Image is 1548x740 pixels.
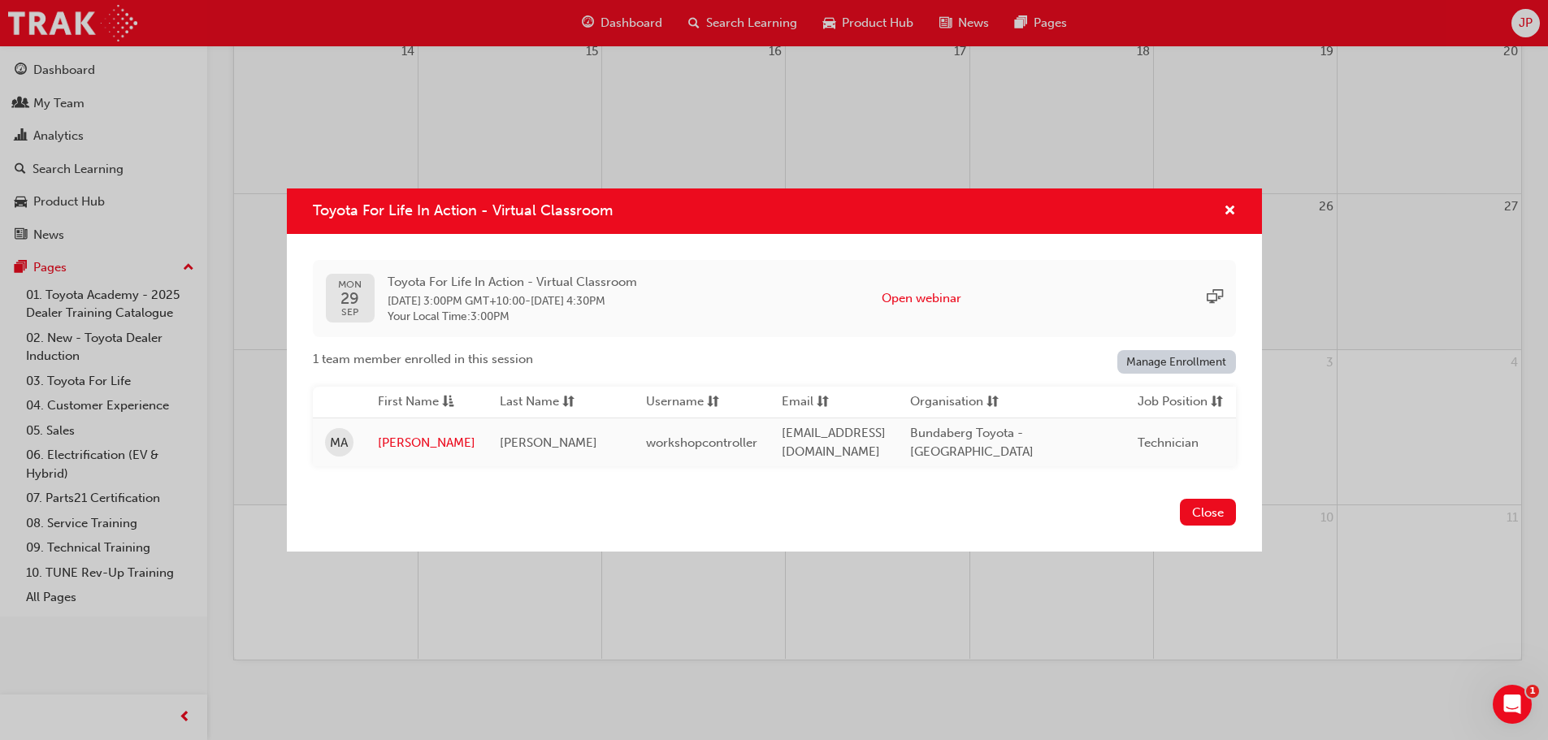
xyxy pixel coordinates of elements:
span: Toyota For Life In Action - Virtual Classroom [388,273,637,292]
span: 29 Sep 2025 3:00PM GMT+10:00 [388,294,525,308]
button: First Nameasc-icon [378,392,467,413]
span: Organisation [910,392,983,413]
span: MA [330,434,348,452]
span: asc-icon [442,392,454,413]
span: sorting-icon [986,392,999,413]
span: Username [646,392,704,413]
span: sorting-icon [1211,392,1223,413]
span: 29 [338,290,362,307]
span: sorting-icon [562,392,575,413]
span: Technician [1138,435,1199,450]
button: cross-icon [1224,201,1236,222]
span: sorting-icon [707,392,719,413]
button: Job Positionsorting-icon [1138,392,1227,413]
button: Emailsorting-icon [782,392,871,413]
span: sessionType_ONLINE_URL-icon [1207,289,1223,308]
span: workshopcontroller [646,435,757,450]
span: MON [338,279,362,290]
button: Open webinar [882,289,961,308]
button: Usernamesorting-icon [646,392,735,413]
span: 1 team member enrolled in this session [313,350,533,369]
iframe: Intercom live chat [1493,685,1532,724]
span: cross-icon [1224,205,1236,219]
div: Toyota For Life In Action - Virtual Classroom [287,188,1262,552]
span: 29 Sep 2025 4:30PM [531,294,605,308]
button: Close [1180,499,1236,526]
span: Bundaberg Toyota - [GEOGRAPHIC_DATA] [910,426,1034,459]
button: Organisationsorting-icon [910,392,999,413]
span: 1 [1526,685,1539,698]
span: SEP [338,307,362,318]
span: Job Position [1138,392,1208,413]
a: Manage Enrollment [1117,350,1236,374]
span: Last Name [500,392,559,413]
div: - [388,273,637,324]
span: Your Local Time : 3:00PM [388,309,637,324]
span: sorting-icon [817,392,829,413]
span: [PERSON_NAME] [500,435,597,450]
span: [EMAIL_ADDRESS][DOMAIN_NAME] [782,426,886,459]
span: First Name [378,392,439,413]
span: Toyota For Life In Action - Virtual Classroom [313,201,613,219]
a: [PERSON_NAME] [378,434,475,452]
button: Last Namesorting-icon [500,392,589,413]
span: Email [782,392,813,413]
